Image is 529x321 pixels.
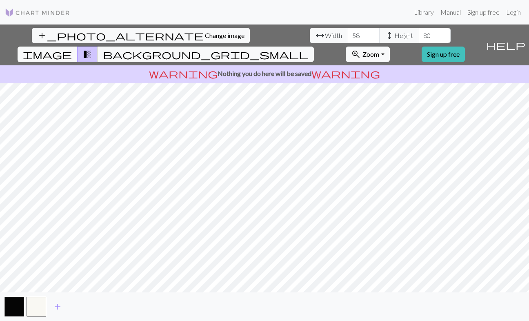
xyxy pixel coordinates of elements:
button: Zoom [346,47,389,62]
span: warning [311,68,380,79]
button: Change image [32,28,250,43]
span: Zoom [362,50,379,58]
span: height [385,30,394,41]
button: Add color [47,299,68,314]
p: Nothing you do here will be saved [3,69,526,78]
a: Library [411,4,437,20]
img: Logo [5,8,70,18]
span: Width [325,31,342,40]
a: Manual [437,4,464,20]
span: image [23,49,72,60]
span: transition_fade [82,49,92,60]
span: Change image [205,31,244,39]
a: Login [503,4,524,20]
span: add [53,301,62,312]
a: Sign up free [464,4,503,20]
span: arrow_range [315,30,325,41]
button: Help [482,25,529,65]
span: add_photo_alternate [37,30,204,41]
span: warning [149,68,218,79]
span: zoom_in [351,49,361,60]
span: Height [394,31,413,40]
span: help [486,39,525,51]
a: Sign up free [422,47,465,62]
span: background_grid_small [103,49,309,60]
